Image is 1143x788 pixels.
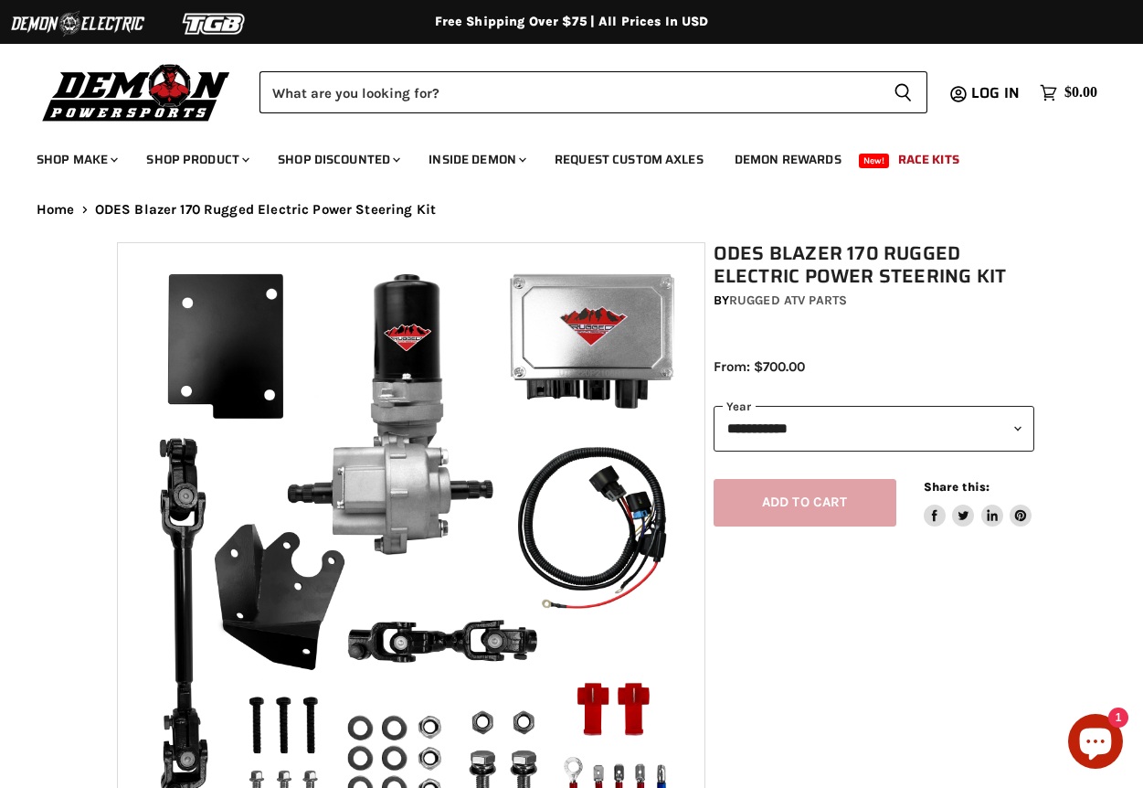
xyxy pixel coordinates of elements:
div: by [714,291,1034,311]
a: Race Kits [884,141,973,178]
img: TGB Logo 2 [146,6,283,41]
a: $0.00 [1031,80,1106,106]
span: $0.00 [1064,84,1097,101]
span: New! [859,154,890,168]
img: Demon Electric Logo 2 [9,6,146,41]
inbox-online-store-chat: Shopify online store chat [1063,714,1128,773]
span: From: $700.00 [714,358,805,375]
a: Rugged ATV Parts [729,293,847,308]
ul: Main menu [23,133,1093,178]
a: Shop Make [23,141,129,178]
a: Inside Demon [415,141,537,178]
h1: ODES Blazer 170 Rugged Electric Power Steering Kit [714,242,1034,288]
a: Demon Rewards [721,141,855,178]
a: Shop Discounted [264,141,411,178]
a: Request Custom Axles [541,141,717,178]
input: Search [259,71,879,113]
a: Log in [963,85,1031,101]
aside: Share this: [924,479,1032,527]
span: Share this: [924,480,990,494]
a: Home [37,202,75,218]
span: ODES Blazer 170 Rugged Electric Power Steering Kit [95,202,437,218]
select: year [714,406,1034,451]
a: Shop Product [132,141,260,178]
img: Demon Powersports [37,59,237,124]
button: Search [879,71,927,113]
span: Log in [971,81,1020,104]
form: Product [259,71,927,113]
